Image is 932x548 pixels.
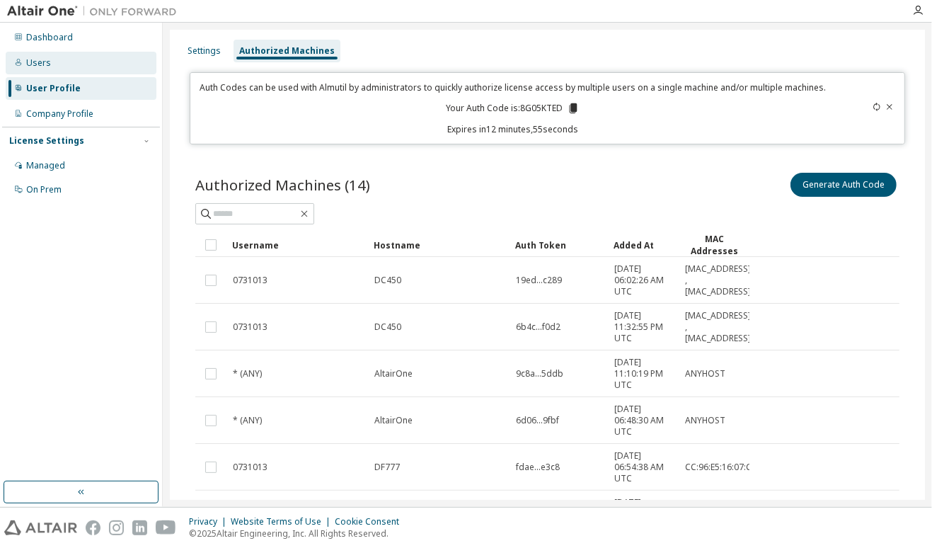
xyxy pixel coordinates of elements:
[239,45,335,57] div: Authorized Machines
[231,516,335,527] div: Website Terms of Use
[516,415,559,426] span: 6d06...9fbf
[614,450,672,484] span: [DATE] 06:54:38 AM UTC
[374,321,401,333] span: DC450
[335,516,408,527] div: Cookie Consent
[516,275,562,286] span: 19ed...c289
[7,4,184,18] img: Altair One
[9,135,84,147] div: License Settings
[516,368,563,379] span: 9c8a...5ddb
[109,520,124,535] img: instagram.svg
[374,275,401,286] span: DC450
[374,234,504,256] div: Hostname
[189,527,408,540] p: © 2025 Altair Engineering, Inc. All Rights Reserved.
[614,234,673,256] div: Added At
[156,520,176,535] img: youtube.svg
[199,123,827,135] p: Expires in 12 minutes, 55 seconds
[132,520,147,535] img: linkedin.svg
[374,462,400,473] span: DF777
[516,462,560,473] span: fdae...e3c8
[233,321,267,333] span: 0731013
[199,81,827,93] p: Auth Codes can be used with Almutil by administrators to quickly authorize license access by mult...
[26,32,73,43] div: Dashboard
[790,173,897,197] button: Generate Auth Code
[374,415,413,426] span: AltairOne
[26,184,62,195] div: On Prem
[233,275,267,286] span: 0731013
[232,234,362,256] div: Username
[685,462,756,473] span: CC:96:E5:16:07:C6
[189,516,231,527] div: Privacy
[614,310,672,344] span: [DATE] 11:32:55 PM UTC
[233,415,262,426] span: * (ANY)
[685,310,751,344] span: [MAC_ADDRESS] , [MAC_ADDRESS]
[685,368,725,379] span: ANYHOST
[233,462,267,473] span: 0731013
[446,102,580,115] p: Your Auth Code is: 8G05KTED
[614,497,672,531] span: [DATE] 07:58:00 AM UTC
[26,57,51,69] div: Users
[614,404,672,438] span: [DATE] 06:48:30 AM UTC
[195,175,370,195] span: Authorized Machines (14)
[685,263,751,297] span: [MAC_ADDRESS] , [MAC_ADDRESS]
[26,160,65,171] div: Managed
[684,233,744,257] div: MAC Addresses
[188,45,221,57] div: Settings
[374,368,413,379] span: AltairOne
[26,83,81,94] div: User Profile
[4,520,77,535] img: altair_logo.svg
[685,415,725,426] span: ANYHOST
[614,263,672,297] span: [DATE] 06:02:26 AM UTC
[516,321,560,333] span: 6b4c...f0d2
[233,368,262,379] span: * (ANY)
[515,234,602,256] div: Auth Token
[86,520,100,535] img: facebook.svg
[26,108,93,120] div: Company Profile
[614,357,672,391] span: [DATE] 11:10:19 PM UTC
